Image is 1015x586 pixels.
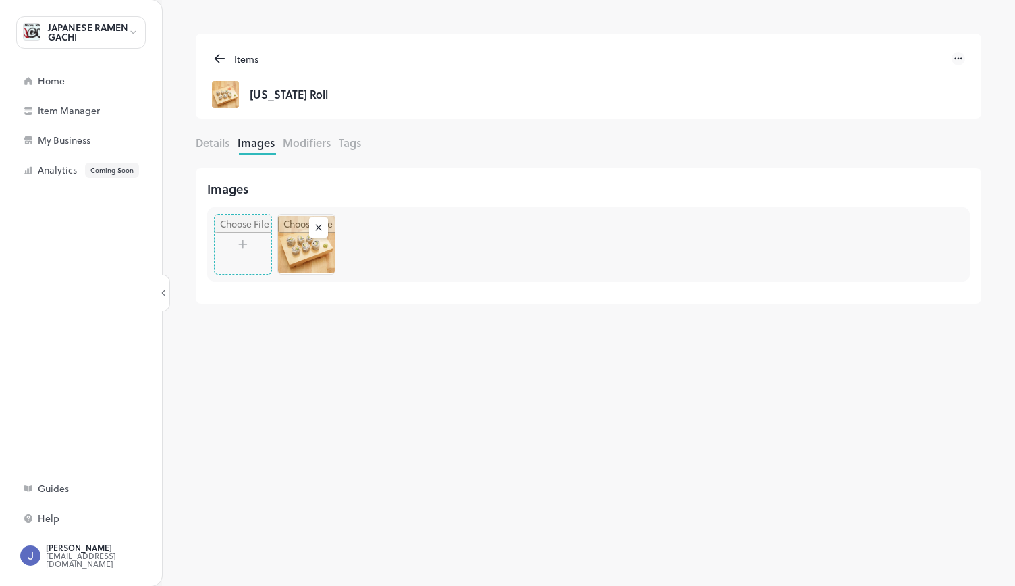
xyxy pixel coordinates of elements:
[85,163,139,178] div: Coming Soon
[46,552,173,568] div: [EMAIL_ADDRESS][DOMAIN_NAME]
[24,24,40,40] img: avatar
[38,76,173,86] div: Home
[212,81,239,108] img: 1727063535890tcdaa26454.jpg
[250,86,328,103] span: [US_STATE] Roll
[196,135,229,151] button: Details
[309,217,328,238] div: Remove image
[38,163,173,178] div: Analytics
[238,135,275,151] button: Images
[283,135,331,151] button: Modifiers
[207,180,248,199] div: Images
[20,545,40,566] img: ACg8ocIxtob-3hLPSJmbsjsHDKrWl9z-3cV5A9Tm3K6KVFw=s96-c
[339,135,361,151] button: Tags
[46,543,173,552] div: [PERSON_NAME]
[227,52,258,66] div: Items
[38,484,173,494] div: Guides
[38,514,173,523] div: Help
[48,23,128,42] div: JAPANESE RAMEN GACHI
[38,136,173,145] div: My Business
[38,106,173,115] div: Item Manager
